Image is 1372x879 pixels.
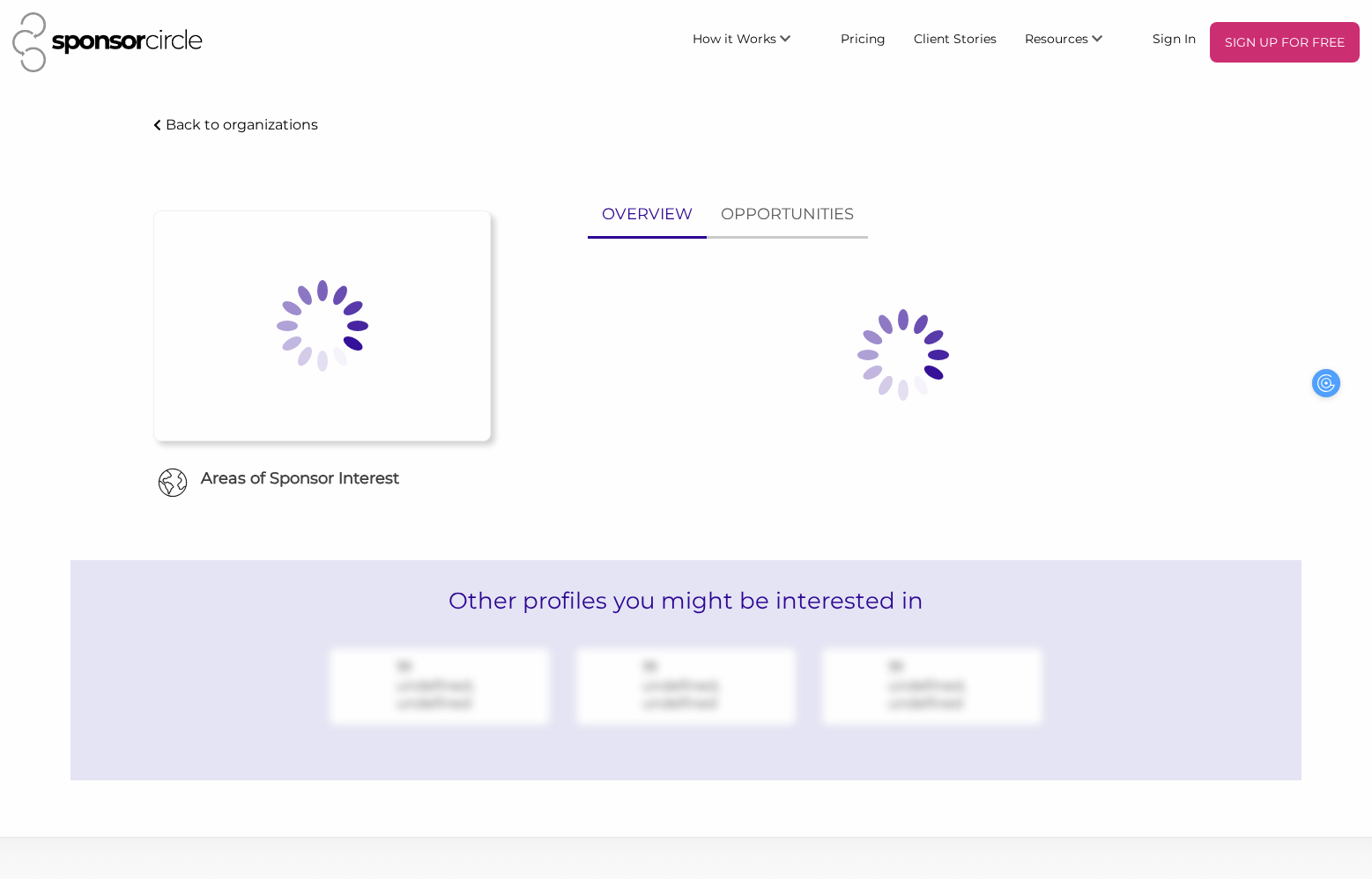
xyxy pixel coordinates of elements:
p: OVERVIEW [602,202,693,227]
span: How it Works [693,31,776,47]
h6: Areas of Sponsor Interest [140,468,504,490]
img: Globe Icon [158,468,188,498]
img: Loading spinner [234,238,411,414]
a: Pricing [827,22,900,54]
p: Back to organizations [166,116,318,133]
img: Sponsor Circle Logo [12,12,203,72]
p: OPPORTUNITIES [721,202,854,227]
p: SIGN UP FOR FREE [1217,29,1353,55]
span: Resources [1025,31,1088,47]
li: Resources [1011,22,1138,63]
a: Sign In [1138,22,1210,54]
img: Loading spinner [815,267,991,443]
a: Client Stories [900,22,1011,54]
li: How it Works [679,22,827,63]
h2: Other profiles you might be interested in [70,560,1302,641]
